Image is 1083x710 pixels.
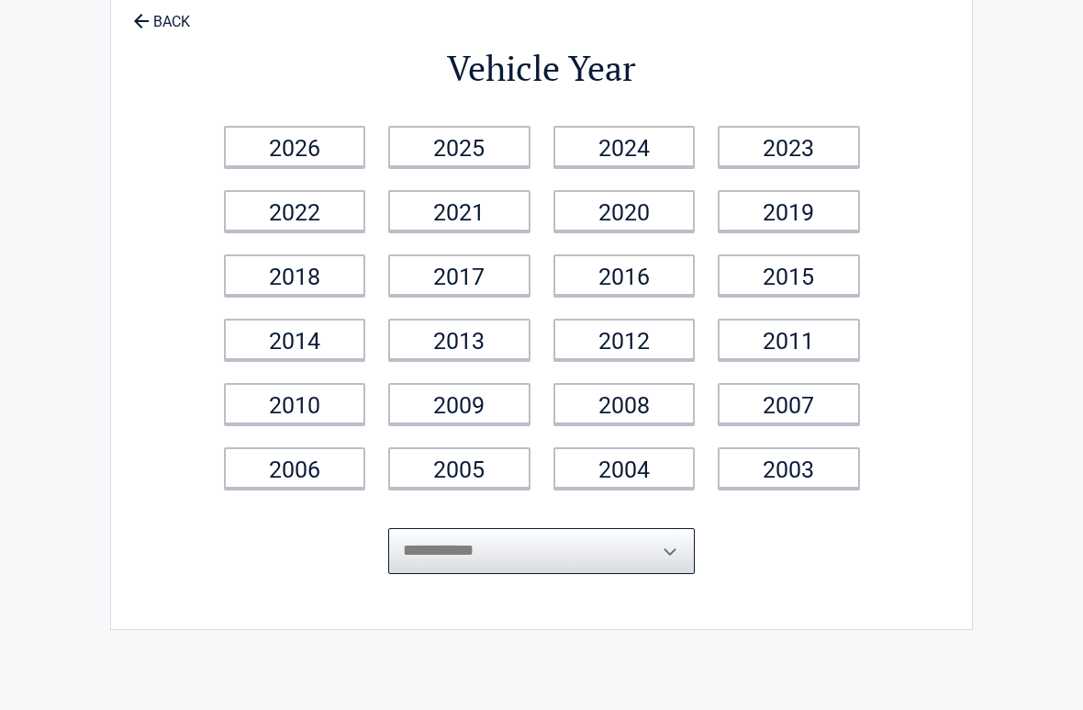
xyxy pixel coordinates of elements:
[388,126,530,167] a: 2025
[553,319,696,360] a: 2012
[718,254,860,296] a: 2015
[388,190,530,231] a: 2021
[388,319,530,360] a: 2013
[553,126,696,167] a: 2024
[224,383,366,424] a: 2010
[553,254,696,296] a: 2016
[718,190,860,231] a: 2019
[553,447,696,489] a: 2004
[388,447,530,489] a: 2005
[212,45,871,92] h2: Vehicle Year
[718,383,860,424] a: 2007
[224,447,366,489] a: 2006
[718,447,860,489] a: 2003
[553,190,696,231] a: 2020
[224,190,366,231] a: 2022
[718,126,860,167] a: 2023
[388,254,530,296] a: 2017
[224,319,366,360] a: 2014
[224,126,366,167] a: 2026
[224,254,366,296] a: 2018
[388,383,530,424] a: 2009
[553,383,696,424] a: 2008
[718,319,860,360] a: 2011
